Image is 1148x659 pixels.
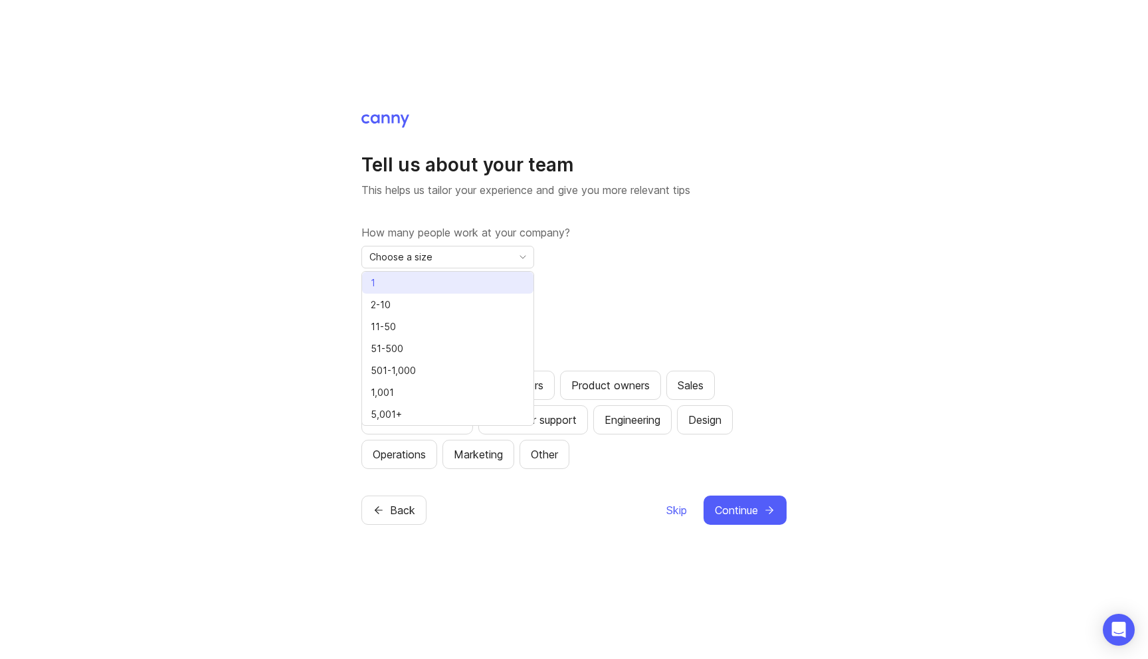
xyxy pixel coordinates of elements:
button: Operations [361,440,437,469]
button: Continue [704,496,787,525]
div: Other [531,446,558,462]
button: Design [677,405,733,434]
span: Choose a size [369,250,432,264]
button: Other [520,440,569,469]
button: Marketing [442,440,514,469]
button: Back [361,496,427,525]
div: Sales [678,377,704,393]
h1: Tell us about your team [361,153,787,177]
p: This helps us tailor your experience and give you more relevant tips [361,182,787,198]
svg: toggle icon [512,252,533,262]
button: Engineering [593,405,672,434]
div: Design [688,412,721,428]
label: What is your role? [361,287,787,303]
div: Operations [373,446,426,462]
span: Continue [715,502,758,518]
span: 1 [371,276,375,290]
img: Canny Home [361,114,409,128]
button: Sales [666,371,715,400]
div: Engineering [605,412,660,428]
div: Open Intercom Messenger [1103,614,1135,646]
div: Marketing [454,446,503,462]
span: 51-500 [371,341,403,356]
button: Skip [666,496,688,525]
div: toggle menu [361,246,534,268]
span: 11-50 [371,320,396,334]
span: Back [390,502,415,518]
span: 2-10 [371,298,391,312]
span: 501-1,000 [371,363,416,378]
span: 1,001 [371,385,394,400]
label: Which teams will be using Canny? [361,349,787,365]
span: Skip [666,502,687,518]
span: 5,001+ [371,407,402,422]
label: How many people work at your company? [361,225,787,240]
div: Product owners [571,377,650,393]
button: Product owners [560,371,661,400]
